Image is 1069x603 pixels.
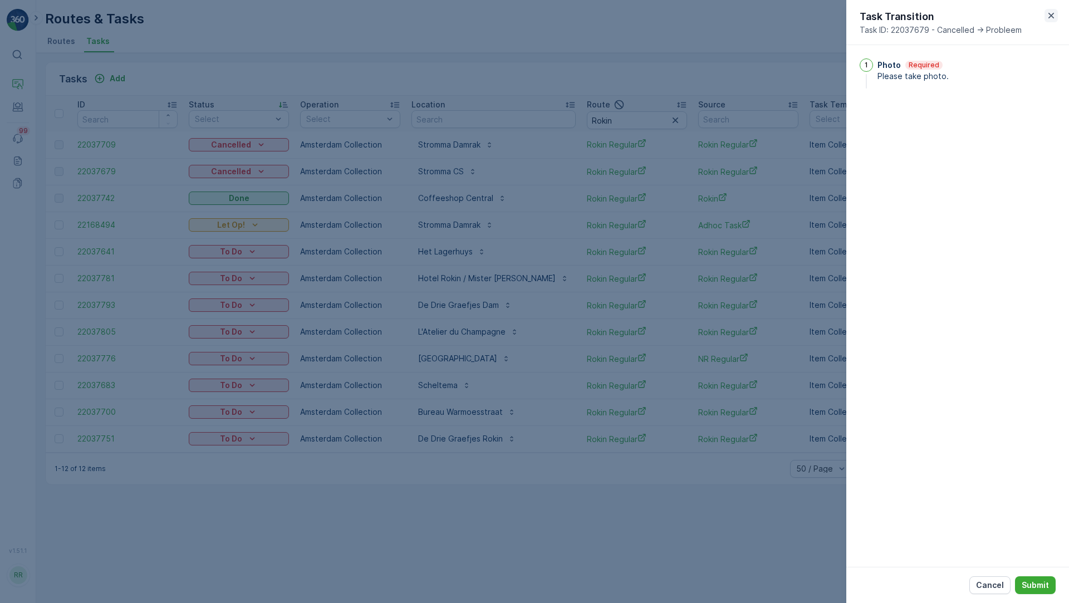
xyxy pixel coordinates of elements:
button: Submit [1015,576,1056,594]
div: 1 [860,58,873,72]
p: Task Transition [860,9,1022,24]
span: Please take photo. [877,71,1056,82]
p: Cancel [976,580,1004,591]
p: Photo [877,60,901,71]
p: Submit [1022,580,1049,591]
p: Required [908,61,940,70]
span: Task ID: 22037679 - Cancelled -> Probleem [860,24,1022,36]
button: Cancel [969,576,1011,594]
